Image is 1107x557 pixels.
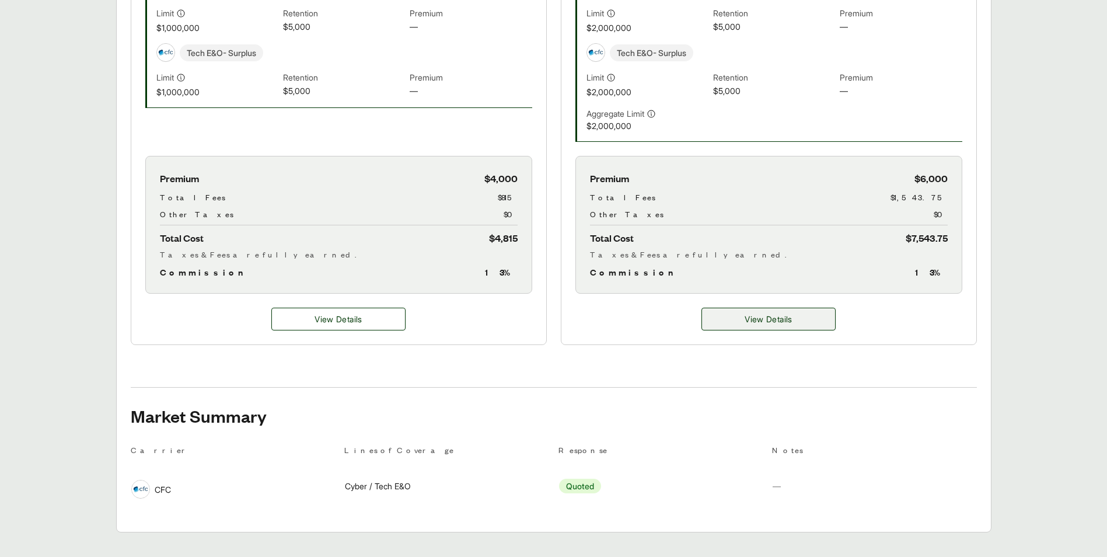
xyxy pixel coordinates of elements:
span: Limit [156,71,174,83]
span: — [410,85,532,98]
span: Aggregate Limit [586,107,644,120]
span: View Details [315,313,362,325]
span: — [840,20,962,34]
span: 13 % [915,265,948,279]
div: Taxes & Fees are fully earned. [590,248,948,260]
span: $5,000 [283,85,405,98]
span: Retention [283,7,405,20]
span: Premium [410,7,532,20]
span: Other Taxes [160,208,233,220]
span: Tech E&O - Surplus [610,44,693,61]
span: $5,000 [283,20,405,34]
span: Retention [713,71,835,85]
img: CFC logo [132,481,149,498]
span: $6,000 [914,170,948,186]
span: Premium [590,170,629,186]
span: Retention [713,7,835,20]
span: CFC [155,483,171,496]
span: $4,000 [484,170,518,186]
th: Lines of Coverage [344,444,549,461]
span: Total Cost [590,230,634,246]
span: $7,543.75 [906,230,948,246]
span: Premium [410,71,532,85]
th: Carrier [131,444,336,461]
span: $2,000,000 [586,120,708,132]
span: Tech E&O - Surplus [180,44,263,61]
span: $1,000,000 [156,86,278,98]
span: Commission [590,265,679,279]
img: CFC [157,44,174,61]
span: — [773,481,781,491]
span: $815 [498,191,518,203]
span: View Details [745,313,792,325]
span: Quoted [559,479,601,493]
span: 13 % [485,265,518,279]
img: CFC [587,44,605,61]
a: $1M Limit Option details [271,308,406,330]
span: $5,000 [713,20,835,34]
span: Cyber / Tech E&O [345,480,411,492]
button: View Details [701,308,836,330]
span: Limit [586,71,604,83]
span: $5,000 [713,85,835,98]
a: $2M Limit Option details [701,308,836,330]
span: Total Cost [160,230,204,246]
button: View Details [271,308,406,330]
h2: Market Summary [131,406,977,425]
span: $2,000,000 [586,22,708,34]
span: $0 [934,208,948,220]
span: Retention [283,71,405,85]
span: $1,000,000 [156,22,278,34]
div: Taxes & Fees are fully earned. [160,248,518,260]
th: Notes [772,444,977,461]
span: Limit [586,7,604,19]
span: $2,000,000 [586,86,708,98]
span: — [840,85,962,98]
span: Total Fees [590,191,655,203]
span: $1,543.75 [891,191,948,203]
span: Premium [160,170,199,186]
span: Total Fees [160,191,225,203]
th: Response [558,444,763,461]
span: — [410,20,532,34]
span: Other Taxes [590,208,663,220]
span: Premium [840,7,962,20]
span: $0 [504,208,518,220]
span: Commission [160,265,249,279]
span: Limit [156,7,174,19]
span: $4,815 [489,230,518,246]
span: Premium [840,71,962,85]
